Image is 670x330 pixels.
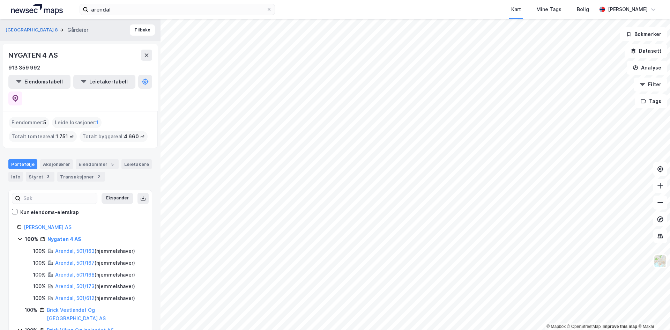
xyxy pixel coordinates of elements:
button: Filter [634,78,667,91]
a: [PERSON_NAME] AS [24,224,72,230]
div: NYGATEN 4 AS [8,50,59,61]
div: ( hjemmelshaver ) [55,294,135,302]
div: ( hjemmelshaver ) [55,271,135,279]
button: Datasett [625,44,667,58]
button: Eiendomstabell [8,75,70,89]
div: 100% [25,306,37,314]
div: ( hjemmelshaver ) [55,247,135,255]
div: Totalt byggareal : [80,131,148,142]
a: Improve this map [603,324,637,329]
div: Kontrollprogram for chat [635,296,670,330]
div: Gårdeier [67,26,88,34]
button: Tilbake [130,24,155,36]
span: 1 751 ㎡ [56,132,74,141]
div: Styret [26,172,54,182]
div: Info [8,172,23,182]
span: 4 660 ㎡ [124,132,145,141]
div: Eiendommer [76,159,119,169]
div: Leide lokasjoner : [52,117,102,128]
div: 100% [25,235,38,243]
div: 100% [33,259,46,267]
div: 3 [45,173,52,180]
img: logo.a4113a55bc3d86da70a041830d287a7e.svg [11,4,63,15]
button: Leietakertabell [73,75,135,89]
div: Eiendommer : [9,117,49,128]
div: 100% [33,247,46,255]
div: Transaksjoner [57,172,105,182]
div: 100% [33,282,46,291]
span: 5 [43,118,46,127]
span: 1 [96,118,99,127]
button: Tags [635,94,667,108]
div: 2 [95,173,102,180]
div: ( hjemmelshaver ) [55,259,135,267]
a: Brick Vestlandet Og [GEOGRAPHIC_DATA] AS [47,307,106,321]
img: Z [654,255,667,268]
div: Mine Tags [536,5,561,14]
div: Leietakere [121,159,152,169]
div: ( hjemmelshaver ) [55,282,135,291]
a: Arendal, 501/173 [55,283,95,289]
iframe: Chat Widget [635,296,670,330]
a: OpenStreetMap [567,324,601,329]
a: Nygaten 4 AS [47,236,81,242]
div: Kart [511,5,521,14]
input: Søk [21,193,97,204]
div: Portefølje [8,159,37,169]
div: Aksjonærer [40,159,73,169]
a: Arendal, 501/612 [55,295,95,301]
button: Ekspander [102,193,133,204]
div: 100% [33,271,46,279]
button: [GEOGRAPHIC_DATA] 8 [6,27,59,34]
div: [PERSON_NAME] [608,5,648,14]
div: 100% [33,294,46,302]
a: Arendal, 501/167 [55,260,95,266]
div: Totalt tomteareal : [9,131,77,142]
div: Kun eiendoms-eierskap [20,208,79,217]
a: Arendal, 501/168 [55,272,95,278]
a: Mapbox [546,324,566,329]
button: Analyse [627,61,667,75]
button: Bokmerker [620,27,667,41]
div: Bolig [577,5,589,14]
input: Søk på adresse, matrikkel, gårdeiere, leietakere eller personer [88,4,266,15]
div: 913 359 992 [8,64,40,72]
a: Arendal, 501/163 [55,248,95,254]
div: 5 [109,161,116,168]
